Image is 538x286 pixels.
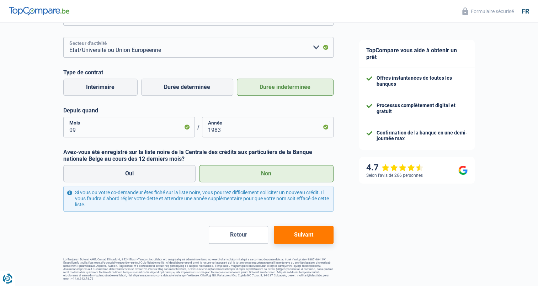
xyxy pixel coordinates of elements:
[274,226,333,244] button: Suivant
[63,258,334,280] footer: LorEmipsum Dolorsi AME, Con ad Elitsedd 6, 8524 Eiusm-Tempor, inc utlabor etd magnaaliq eni admin...
[377,75,468,87] div: Offres instantanées de toutes les banques
[458,5,518,17] button: Formulaire sécurisé
[366,173,423,178] div: Selon l’avis de 266 personnes
[63,117,195,137] input: MM
[195,124,202,131] span: /
[63,69,334,76] label: Type de contrat
[377,130,468,142] div: Confirmation de la banque en une demi-journée max
[63,149,334,162] label: Avez-vous été enregistré sur la liste noire de la Centrale des crédits aux particuliers de la Ban...
[199,165,334,182] label: Non
[522,7,529,15] div: fr
[63,107,334,114] label: Depuis quand
[63,165,196,182] label: Oui
[209,226,268,244] button: Retour
[141,79,233,96] label: Durée déterminée
[237,79,334,96] label: Durée indéterminée
[359,40,475,68] div: TopCompare vous aide à obtenir un prêt
[63,79,138,96] label: Intérimaire
[202,117,334,137] input: AAAA
[377,102,468,115] div: Processus complètement digital et gratuit
[63,186,334,211] div: Si vous ou votre co-demandeur êtes fiché sur la liste noire, vous pourrez difficilement sollicite...
[9,7,69,15] img: TopCompare Logo
[366,163,424,173] div: 4.7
